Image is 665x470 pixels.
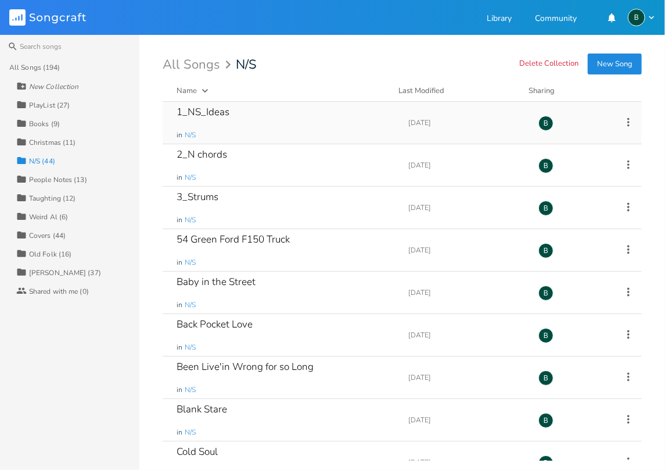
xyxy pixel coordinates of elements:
[185,258,196,268] span: N/S
[29,269,101,276] div: [PERSON_NAME] (37)
[398,85,515,97] button: Last Modified
[538,328,553,343] div: BruCe
[29,139,76,146] div: Christmas (11)
[538,158,553,173] div: BruCe
[177,447,218,457] div: Cold Soul
[177,362,314,372] div: Been Live'in Wrong for so Long
[177,130,182,140] span: in
[29,251,71,258] div: Old Folk (16)
[408,162,524,169] div: [DATE]
[185,385,196,395] span: N/S
[177,149,227,159] div: 2_N chords
[29,232,66,239] div: Covers (44)
[177,215,182,225] span: in
[177,319,253,329] div: Back Pocket Love
[177,107,229,117] div: 1_NS_Ideas
[487,15,512,24] a: Library
[177,385,182,395] span: in
[185,428,196,437] span: N/S
[177,192,218,202] div: 3_Strums
[9,64,60,71] div: All Songs (194)
[185,300,196,310] span: N/S
[185,215,196,225] span: N/S
[628,9,656,26] button: B
[29,213,68,220] div: Weird Al (6)
[29,288,89,295] div: Shared with me (0)
[29,120,60,127] div: Books (9)
[29,83,78,90] div: New Collection
[408,119,524,126] div: [DATE]
[29,195,76,202] div: Taughting (12)
[236,58,257,71] span: N/S
[185,173,196,183] span: N/S
[177,173,182,183] span: in
[538,413,553,428] div: BruCe
[177,85,384,97] button: Name
[408,332,524,339] div: [DATE]
[177,258,182,268] span: in
[538,201,553,216] div: BruCe
[538,116,553,131] div: BruCe
[408,374,524,381] div: [DATE]
[408,289,524,296] div: [DATE]
[185,343,196,352] span: N/S
[628,9,645,26] div: BruCe
[538,371,553,386] div: BruCe
[398,86,444,96] div: Last Modified
[408,416,524,423] div: [DATE]
[163,59,235,70] div: All Songs
[29,176,87,183] div: People Notes (13)
[538,286,553,301] div: BruCe
[538,243,553,258] div: BruCe
[177,428,182,437] span: in
[408,247,524,254] div: [DATE]
[408,204,524,211] div: [DATE]
[185,130,196,140] span: N/S
[177,86,197,96] div: Name
[177,300,182,310] span: in
[588,54,642,74] button: New Song
[29,158,55,165] div: N/S (44)
[29,102,70,109] div: PlayList (27)
[177,234,290,244] div: 54 Green Ford F150 Truck
[535,15,577,24] a: Community
[529,85,598,97] div: Sharing
[408,459,524,466] div: [DATE]
[177,404,227,414] div: Blank Stare
[177,343,182,352] span: in
[177,277,256,287] div: Baby in the Street
[519,59,578,69] button: Delete Collection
